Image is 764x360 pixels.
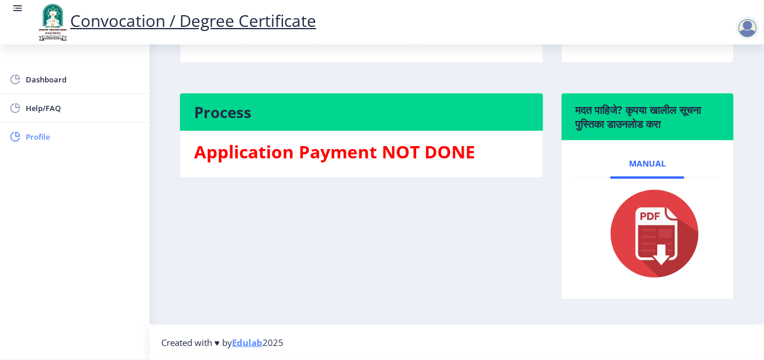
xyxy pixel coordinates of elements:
span: Created with ♥ by 2025 [161,337,284,348]
a: Edulab [232,337,262,348]
h4: Process [194,103,529,122]
span: Dashboard [26,72,140,86]
span: Manual [629,159,666,168]
img: logo [35,2,70,42]
a: Manual [610,150,685,178]
h6: मदत पाहिजे? कृपया खालील सूचना पुस्तिका डाउनलोड करा [576,103,720,131]
a: Convocation / Degree Certificate [35,9,316,32]
h3: Application Payment NOT DONE [194,140,529,164]
span: Profile [26,130,140,144]
img: pdf.png [593,187,701,281]
span: Help/FAQ [26,101,140,115]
